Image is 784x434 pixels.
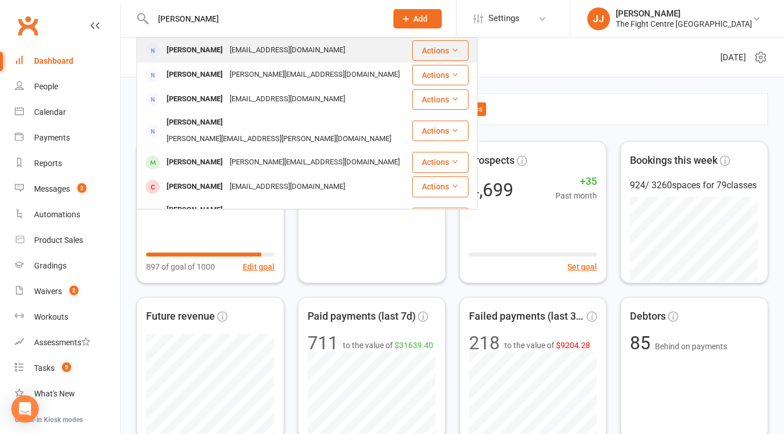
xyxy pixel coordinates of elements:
div: Product Sales [34,235,83,245]
a: Workouts [15,304,120,330]
div: What's New [34,389,75,398]
div: Assessments [34,338,90,347]
a: Gradings [15,253,120,279]
a: Product Sales [15,228,120,253]
span: Failed payments (last 30d) [469,308,585,325]
button: Set goal [567,261,597,273]
span: 2 [77,183,86,193]
div: Open Intercom Messenger [11,395,39,423]
button: Add [393,9,442,28]
span: Bookings this week [630,152,717,169]
div: [PERSON_NAME][EMAIL_ADDRESS][DOMAIN_NAME] [226,154,403,171]
span: 5 [62,362,71,372]
div: Dashboard [34,56,73,65]
div: Waivers [34,287,62,296]
div: 4,699 [469,181,513,199]
button: Actions [412,176,468,197]
div: People [34,82,58,91]
span: 897 of goal of 1000 [146,261,215,273]
span: Settings [488,6,520,31]
div: [EMAIL_ADDRESS][DOMAIN_NAME] [226,179,349,195]
a: Tasks 5 [15,356,120,381]
div: Reports [34,159,62,168]
div: JJ [587,7,610,30]
div: [PERSON_NAME] [163,154,226,171]
button: Edit goal [243,261,275,273]
a: Waivers 2 [15,279,120,304]
div: [PERSON_NAME] [616,9,752,19]
span: to the value of [504,339,590,352]
span: Future revenue [146,308,215,325]
span: to the value of [343,339,433,352]
button: Actions [412,152,468,172]
span: Add [413,14,428,23]
span: [DATE] [720,51,746,64]
div: 711 [308,334,338,352]
div: The Fight Centre [GEOGRAPHIC_DATA] [616,19,752,29]
div: Tasks [34,363,55,373]
a: Dashboard [15,48,120,74]
div: Payments [34,133,70,142]
span: $9204.28 [556,341,590,350]
div: [PERSON_NAME][EMAIL_ADDRESS][PERSON_NAME][DOMAIN_NAME] [163,131,395,147]
a: Messages 2 [15,176,120,202]
button: Actions [412,121,468,141]
button: Actions [412,65,468,85]
div: [PERSON_NAME][EMAIL_ADDRESS][DOMAIN_NAME] [226,67,403,83]
div: [PERSON_NAME] [163,42,226,59]
span: $31639.40 [395,341,433,350]
span: 2 [69,286,78,295]
span: Debtors [630,308,666,325]
span: Behind on payments [655,342,727,351]
div: Gradings [34,261,67,270]
div: [EMAIL_ADDRESS][DOMAIN_NAME] [226,91,349,108]
div: Workouts [34,312,68,321]
span: +35 [555,173,597,190]
div: Automations [34,210,80,219]
button: Actions [412,89,468,110]
span: Past month [555,189,597,202]
a: Calendar [15,100,120,125]
a: People [15,74,120,100]
a: What's New [15,381,120,407]
a: Automations [15,202,120,228]
a: Payments [15,125,120,151]
span: Prospects [469,152,515,169]
div: Messages [34,184,70,193]
div: [PERSON_NAME] [163,179,226,195]
a: Reports [15,151,120,176]
button: Actions [412,40,468,61]
button: Actions [412,208,468,228]
div: [PERSON_NAME] [163,67,226,83]
div: [PERSON_NAME] [163,91,226,108]
span: Paid payments (last 7d) [308,308,416,325]
div: 218 [469,334,500,352]
a: Assessments [15,330,120,356]
div: [EMAIL_ADDRESS][DOMAIN_NAME] [226,42,349,59]
span: 85 [630,332,655,354]
div: 924 / 3260 spaces for 79 classes [630,178,758,193]
div: [PERSON_NAME] [163,114,226,131]
div: [PERSON_NAME] [163,202,226,218]
input: Search... [150,11,379,27]
a: Clubworx [14,11,42,40]
div: Calendar [34,108,66,117]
